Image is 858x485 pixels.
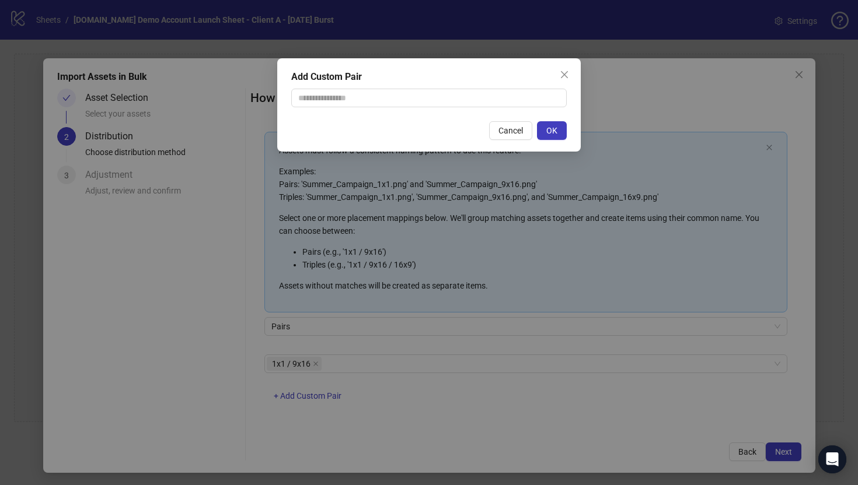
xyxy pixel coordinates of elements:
div: Open Intercom Messenger [818,445,846,473]
div: Add Custom Pair [291,70,567,84]
button: Close [555,65,574,84]
button: OK [537,121,567,140]
span: Cancel [498,126,523,135]
button: Cancel [489,121,532,140]
span: OK [546,126,557,135]
span: close [560,70,569,79]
